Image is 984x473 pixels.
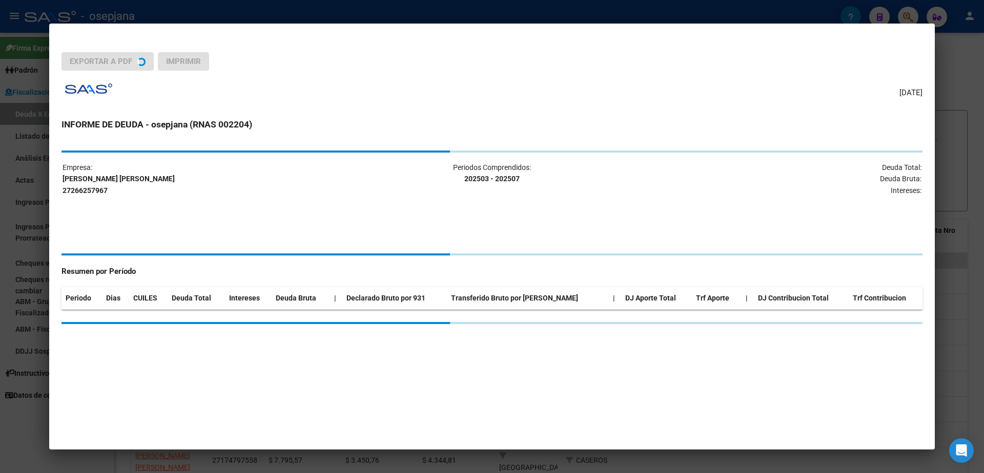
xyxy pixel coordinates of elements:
[61,52,154,71] button: Exportar a PDF
[447,287,609,309] th: Transferido Bruto por [PERSON_NAME]
[61,118,922,131] h3: INFORME DE DEUDA - osepjana (RNAS 002204)
[158,52,209,71] button: Imprimir
[330,287,342,309] th: |
[61,287,102,309] th: Periodo
[61,266,922,277] h4: Resumen por Período
[102,287,129,309] th: Dias
[692,287,742,309] th: Trf Aporte
[166,57,201,66] span: Imprimir
[225,287,272,309] th: Intereses
[129,287,168,309] th: CUILES
[272,287,330,309] th: Deuda Bruta
[636,162,921,197] p: Deuda Total: Deuda Bruta: Intereses:
[621,287,692,309] th: DJ Aporte Total
[899,87,922,99] span: [DATE]
[342,287,447,309] th: Declarado Bruto por 931
[63,162,348,197] p: Empresa:
[168,287,225,309] th: Deuda Total
[70,57,132,66] span: Exportar a PDF
[464,175,520,183] strong: 202503 - 202507
[63,175,175,195] strong: [PERSON_NAME] [PERSON_NAME] 27266257967
[609,287,621,309] th: |
[754,287,849,309] th: DJ Contribucion Total
[349,162,634,185] p: Periodos Comprendidos:
[849,287,922,309] th: Trf Contribucion
[742,287,754,309] th: |
[949,438,974,463] div: Open Intercom Messenger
